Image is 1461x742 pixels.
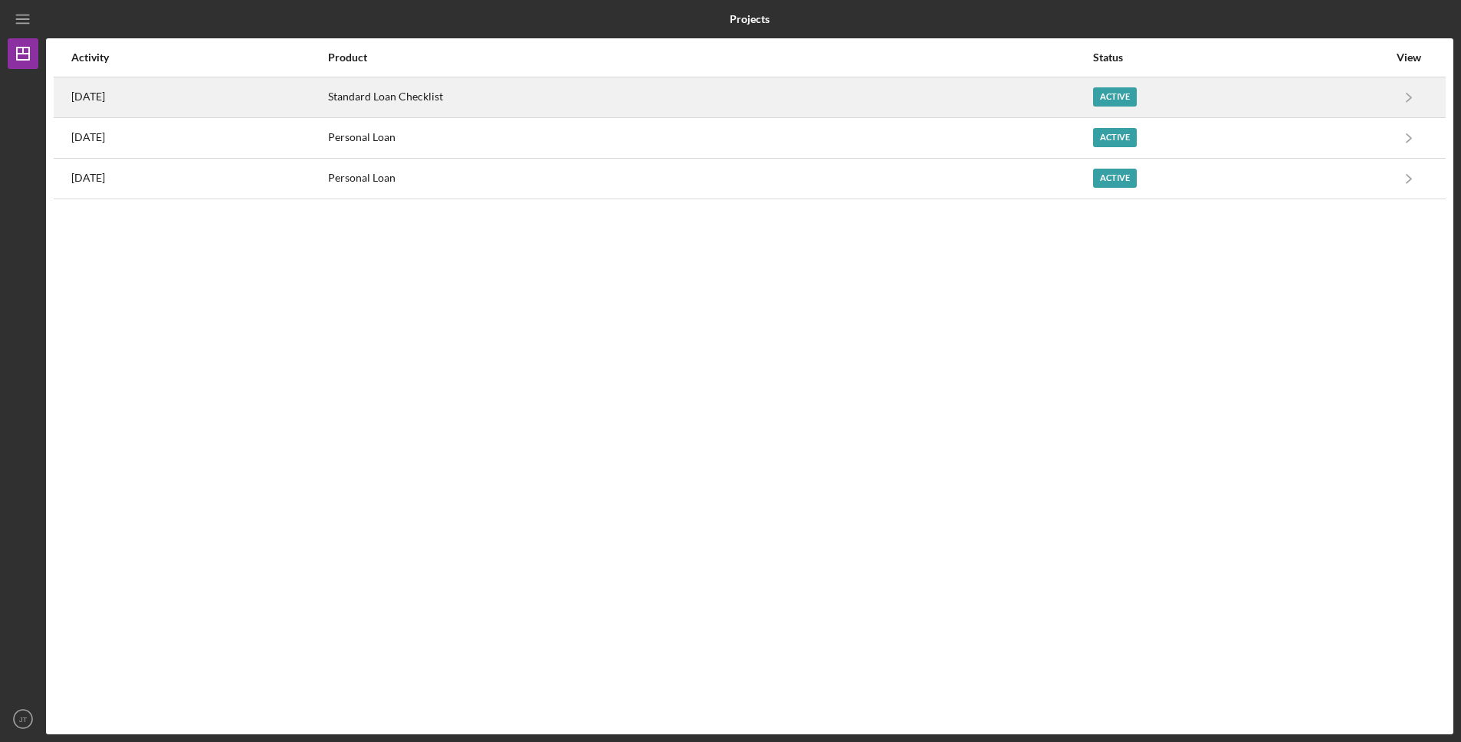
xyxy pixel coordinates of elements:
[328,78,1092,117] div: Standard Loan Checklist
[19,715,28,724] text: JT
[71,131,105,143] time: 2025-07-01 20:48
[71,51,327,64] div: Activity
[1093,87,1137,107] div: Active
[1093,51,1388,64] div: Status
[1093,169,1137,188] div: Active
[328,159,1092,198] div: Personal Loan
[1093,128,1137,147] div: Active
[328,51,1092,64] div: Product
[8,704,38,734] button: JT
[71,90,105,103] time: 2025-08-20 18:30
[328,119,1092,157] div: Personal Loan
[71,172,105,184] time: 2025-05-22 18:42
[1390,51,1428,64] div: View
[730,13,770,25] b: Projects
